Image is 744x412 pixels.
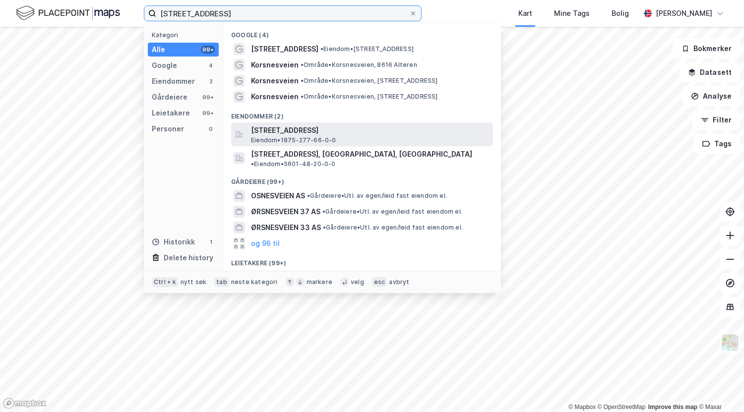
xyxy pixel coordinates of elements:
[301,93,304,100] span: •
[554,7,590,19] div: Mine Tags
[152,31,219,39] div: Kategori
[682,86,740,106] button: Analyse
[694,364,744,412] iframe: Chat Widget
[351,278,364,286] div: velg
[694,134,740,154] button: Tags
[152,44,165,56] div: Alle
[152,277,179,287] div: Ctrl + k
[320,45,323,53] span: •
[152,107,190,119] div: Leietakere
[322,208,325,215] span: •
[251,160,336,168] span: Eiendom • 5601-48-20-0-0
[223,105,501,122] div: Eiendommer (2)
[721,333,740,352] img: Z
[207,61,215,69] div: 4
[214,277,229,287] div: tab
[251,160,254,168] span: •
[323,224,326,231] span: •
[307,278,332,286] div: markere
[251,136,336,144] span: Eiendom • 1875-277-66-0-0
[251,124,489,136] span: [STREET_ADDRESS]
[164,252,213,264] div: Delete history
[207,125,215,133] div: 0
[251,190,305,202] span: OSNESVEIEN AS
[152,91,187,103] div: Gårdeiere
[648,404,697,411] a: Improve this map
[201,109,215,117] div: 99+
[223,251,501,269] div: Leietakere (99+)
[231,278,278,286] div: neste kategori
[307,192,447,200] span: Gårdeiere • Utl. av egen/leid fast eiendom el.
[320,45,414,53] span: Eiendom • [STREET_ADDRESS]
[251,237,280,249] button: og 96 til
[322,208,462,216] span: Gårdeiere • Utl. av egen/leid fast eiendom el.
[568,404,596,411] a: Mapbox
[3,398,47,409] a: Mapbox homepage
[152,59,177,71] div: Google
[201,93,215,101] div: 99+
[372,277,387,287] div: esc
[389,278,409,286] div: avbryt
[251,91,299,103] span: Korsnesveien
[207,77,215,85] div: 2
[201,46,215,54] div: 99+
[301,93,438,101] span: Område • Korsnesveien, [STREET_ADDRESS]
[152,75,195,87] div: Eiendommer
[301,61,417,69] span: Område • Korsnesveien, 8616 Alteren
[301,61,304,68] span: •
[612,7,629,19] div: Bolig
[598,404,646,411] a: OpenStreetMap
[156,6,409,21] input: Søk på adresse, matrikkel, gårdeiere, leietakere eller personer
[518,7,532,19] div: Kart
[301,77,304,84] span: •
[16,4,120,22] img: logo.f888ab2527a4732fd821a326f86c7f29.svg
[694,364,744,412] div: Kontrollprogram for chat
[307,192,310,199] span: •
[251,206,320,218] span: ØRSNESVEIEN 37 AS
[692,110,740,130] button: Filter
[680,62,740,82] button: Datasett
[301,77,438,85] span: Område • Korsnesveien, [STREET_ADDRESS]
[223,23,501,41] div: Google (4)
[152,123,184,135] div: Personer
[656,7,712,19] div: [PERSON_NAME]
[251,75,299,87] span: Korsnesveien
[251,59,299,71] span: Korsnesveien
[251,148,472,160] span: [STREET_ADDRESS], [GEOGRAPHIC_DATA], [GEOGRAPHIC_DATA]
[251,222,321,234] span: ØRSNESVEIEN 33 AS
[152,236,195,248] div: Historikk
[223,170,501,188] div: Gårdeiere (99+)
[323,224,463,232] span: Gårdeiere • Utl. av egen/leid fast eiendom el.
[251,43,318,55] span: [STREET_ADDRESS]
[181,278,207,286] div: nytt søk
[673,39,740,59] button: Bokmerker
[207,238,215,246] div: 1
